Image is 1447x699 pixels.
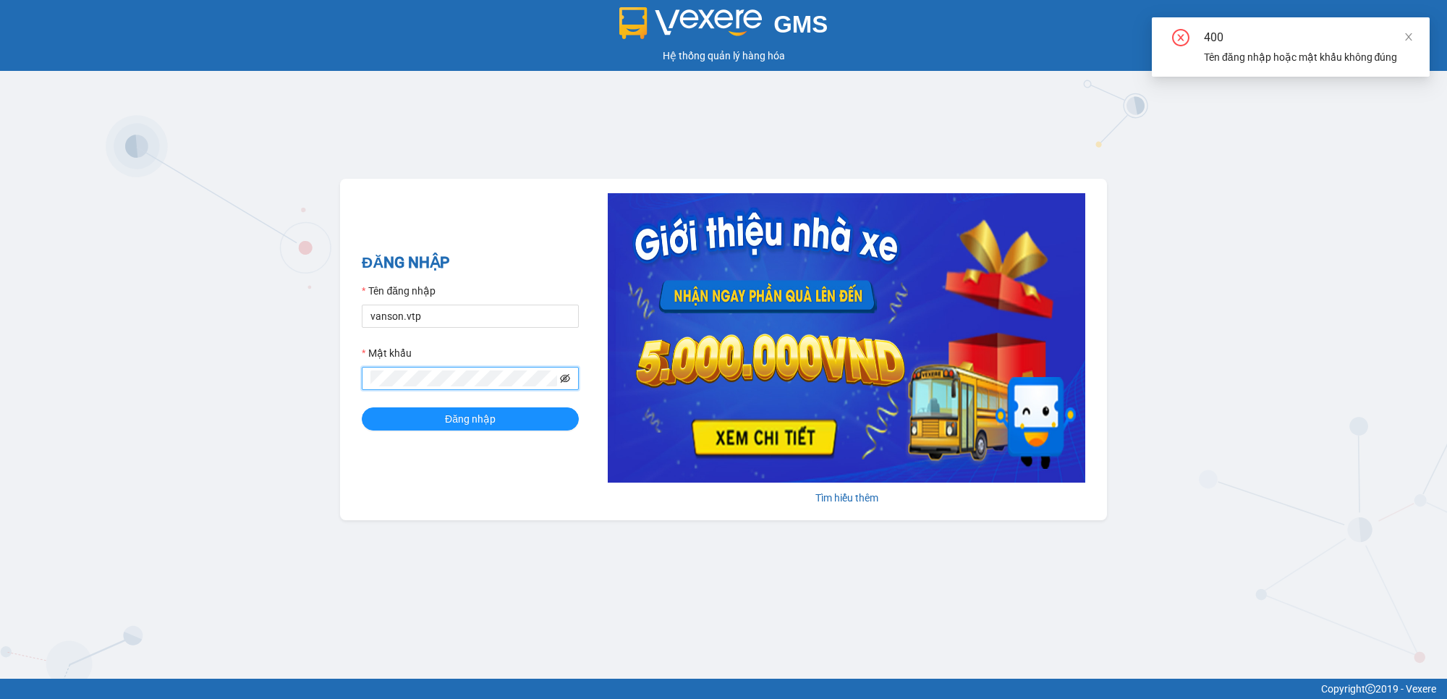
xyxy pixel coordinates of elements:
input: Tên đăng nhập [362,305,579,328]
div: Tên đăng nhập hoặc mật khẩu không đúng [1204,49,1412,65]
span: close [1404,32,1414,42]
div: Tìm hiểu thêm [608,490,1085,506]
span: eye-invisible [560,373,570,384]
span: close-circle [1172,29,1189,49]
input: Mật khẩu [370,370,557,386]
div: Hệ thống quản lý hàng hóa [4,48,1443,64]
span: Đăng nhập [445,411,496,427]
label: Tên đăng nhập [362,283,436,299]
a: GMS [619,22,828,33]
div: 400 [1204,29,1412,46]
button: Đăng nhập [362,407,579,431]
div: Copyright 2019 - Vexere [11,681,1436,697]
img: logo 2 [619,7,763,39]
h2: ĐĂNG NHẬP [362,251,579,275]
span: GMS [773,11,828,38]
img: banner-0 [608,193,1085,483]
span: copyright [1365,684,1375,694]
label: Mật khẩu [362,345,412,361]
